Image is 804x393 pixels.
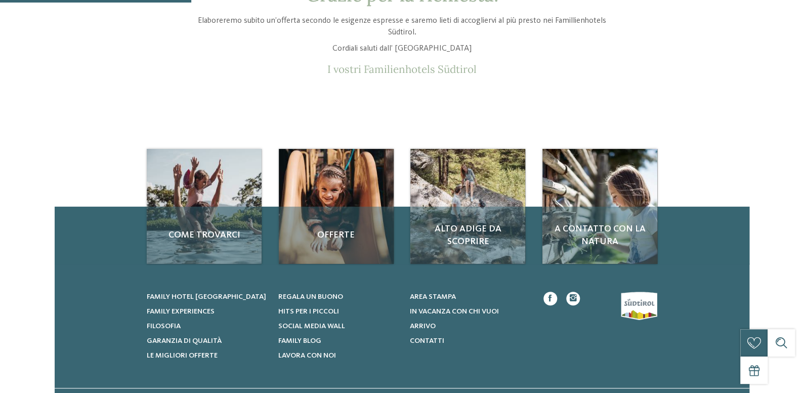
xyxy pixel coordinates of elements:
[410,149,525,264] img: Richiesta
[542,149,657,264] a: Richiesta A contatto con la natura
[278,321,398,331] a: Social Media Wall
[147,352,218,359] span: Le migliori offerte
[409,292,529,302] a: Area stampa
[147,321,267,331] a: Filosofia
[278,337,321,344] span: Family Blog
[147,149,262,264] a: Richiesta Come trovarci
[278,308,339,315] span: Hits per i piccoli
[409,306,529,317] a: In vacanza con chi vuoi
[147,350,267,361] a: Le migliori offerte
[147,293,266,300] span: Family hotel [GEOGRAPHIC_DATA]
[409,293,455,300] span: Area stampa
[288,229,385,242] span: Offerte
[409,323,435,330] span: Arrivo
[542,149,657,264] img: Richiesta
[147,306,267,317] a: Family experiences
[147,337,222,344] span: Garanzia di qualità
[147,336,267,346] a: Garanzia di qualità
[278,306,398,317] a: Hits per i piccoli
[552,223,648,248] span: A contatto con la natura
[278,292,398,302] a: Regala un buono
[409,308,498,315] span: In vacanza con chi vuoi
[278,350,398,361] a: Lavora con noi
[156,229,252,242] span: Come trovarci
[147,292,267,302] a: Family hotel [GEOGRAPHIC_DATA]
[278,352,336,359] span: Lavora con noi
[279,149,394,264] img: Richiesta
[278,293,343,300] span: Regala un buono
[186,15,619,38] p: Elaboreremo subito un’offerta secondo le esigenze espresse e saremo lieti di accogliervi al più p...
[186,43,619,55] p: Cordiali saluti dall’ [GEOGRAPHIC_DATA]
[278,336,398,346] a: Family Blog
[409,337,444,344] span: Contatti
[409,336,529,346] a: Contatti
[409,321,529,331] a: Arrivo
[147,149,262,264] img: Richiesta
[278,323,345,330] span: Social Media Wall
[419,223,516,248] span: Alto Adige da scoprire
[186,63,619,76] p: I vostri Familienhotels Südtirol
[147,308,215,315] span: Family experiences
[410,149,525,264] a: Richiesta Alto Adige da scoprire
[279,149,394,264] a: Richiesta Offerte
[147,323,181,330] span: Filosofia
